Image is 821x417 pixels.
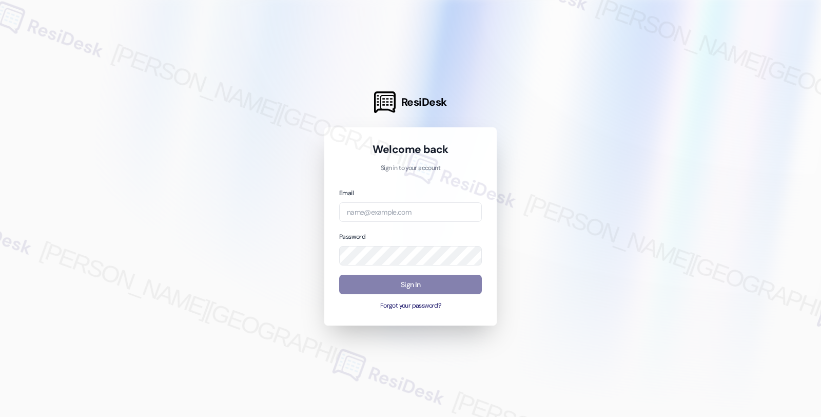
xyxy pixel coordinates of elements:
[339,142,482,157] h1: Welcome back
[339,301,482,311] button: Forgot your password?
[339,202,482,222] input: name@example.com
[374,91,396,113] img: ResiDesk Logo
[339,233,365,241] label: Password
[339,189,354,197] label: Email
[401,95,447,109] span: ResiDesk
[339,164,482,173] p: Sign in to your account
[339,275,482,295] button: Sign In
